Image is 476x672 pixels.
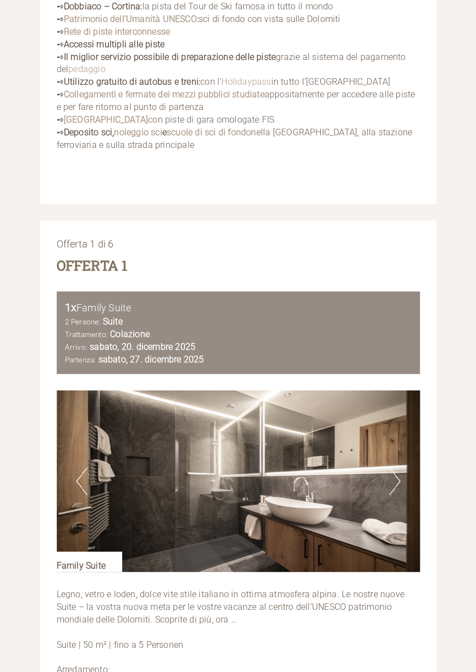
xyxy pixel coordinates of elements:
[90,341,195,352] b: sabato, 20. dicembre 2025
[65,301,76,314] b: 1x
[65,355,96,364] small: Partenza:
[64,89,265,100] a: Collegamenti e fermate dei mezzi pubblici studiate
[57,256,128,276] div: Offerta 1
[103,316,123,327] b: Suite
[57,238,114,250] span: Offerta 1 di 6
[57,552,122,572] div: Family Suite
[311,290,364,309] button: Invia
[64,52,276,62] strong: Il miglior servizio possibile di preparazione delle piste
[64,1,143,12] strong: Dobbiaco – Cortina:
[68,64,106,74] a: pedaggio
[99,354,204,365] b: sabato, 27. dicembre 2025
[389,467,401,495] button: Next
[64,114,148,125] a: [GEOGRAPHIC_DATA]
[221,76,271,87] a: Holidaypass
[114,127,162,137] a: noleggio sci
[64,76,200,87] strong: Utilizzo gratuito di autobus e treni:
[64,127,251,137] strong: Deposito sci, e
[110,329,150,339] b: Colazione
[76,467,87,495] button: Previous
[9,30,176,64] div: Buon giorno, come possiamo aiutarla?
[65,317,101,326] small: 2 Persone:
[64,14,197,24] a: Patrimonio dell'Umanità UNESCO
[57,390,420,572] img: image
[158,9,205,27] div: giovedì
[64,39,165,49] strong: Accessi multipli alle piste
[17,54,170,62] small: 19:25
[65,300,412,316] div: Family Suite
[17,32,170,41] div: Hotel Simpaty
[167,127,251,137] a: scuole di sci di fondo
[64,26,170,37] a: Rete di piste interconnesse
[65,343,87,351] small: Arrivo:
[65,330,108,339] small: Trattamento:
[64,14,199,24] strong: :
